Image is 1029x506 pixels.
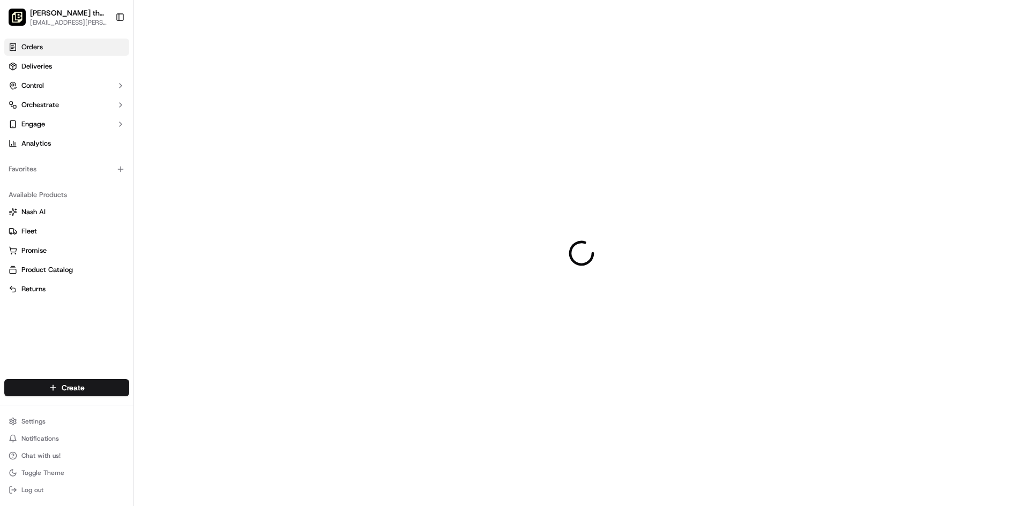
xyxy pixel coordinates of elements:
span: Create [62,382,85,393]
span: Control [21,81,44,90]
span: Deliveries [21,62,52,71]
span: Orchestrate [21,100,59,110]
a: Analytics [4,135,129,152]
span: Notifications [21,434,59,443]
a: Returns [9,284,125,294]
button: Fleet [4,223,129,240]
span: Knowledge Base [21,155,82,166]
div: We're available if you need us! [36,113,136,122]
input: Got a question? Start typing here... [28,69,193,80]
button: Start new chat [182,105,195,118]
button: Promise [4,242,129,259]
a: Fleet [9,226,125,236]
span: Engage [21,119,45,129]
button: Notifications [4,431,129,446]
span: Log out [21,486,43,494]
span: Toggle Theme [21,469,64,477]
p: Welcome 👋 [11,43,195,60]
a: 📗Knowledge Base [6,151,86,170]
button: Engage [4,116,129,133]
a: 💻API Documentation [86,151,176,170]
span: Promise [21,246,47,255]
div: 💻 [91,156,99,165]
a: Powered byPylon [76,181,130,190]
button: Control [4,77,129,94]
button: Returns [4,281,129,298]
a: Promise [9,246,125,255]
div: Start new chat [36,102,176,113]
div: Favorites [4,161,129,178]
span: Nash AI [21,207,46,217]
button: Chat with us! [4,448,129,463]
span: Pylon [107,182,130,190]
button: Toggle Theme [4,465,129,480]
button: Settings [4,414,129,429]
a: Deliveries [4,58,129,75]
a: Orders [4,39,129,56]
button: Create [4,379,129,396]
button: Nick the Greek (Santa Barbara)[PERSON_NAME] the Greek ([GEOGRAPHIC_DATA][PERSON_NAME])[EMAIL_ADDR... [4,4,111,30]
img: Nash [11,11,32,32]
span: Chat with us! [21,451,61,460]
span: Returns [21,284,46,294]
button: [PERSON_NAME] the Greek ([GEOGRAPHIC_DATA][PERSON_NAME]) [30,7,107,18]
a: Nash AI [9,207,125,217]
span: Analytics [21,139,51,148]
button: [EMAIL_ADDRESS][PERSON_NAME][DOMAIN_NAME] [30,18,107,27]
div: Available Products [4,186,129,203]
button: Product Catalog [4,261,129,278]
span: Fleet [21,226,37,236]
div: 📗 [11,156,19,165]
span: API Documentation [101,155,172,166]
span: Orders [21,42,43,52]
button: Orchestrate [4,96,129,114]
span: Product Catalog [21,265,73,275]
button: Nash AI [4,203,129,221]
button: Log out [4,482,129,497]
a: Product Catalog [9,265,125,275]
img: 1736555255976-a54dd68f-1ca7-489b-9aae-adbdc363a1c4 [11,102,30,122]
span: Settings [21,417,46,426]
img: Nick the Greek (Santa Barbara) [9,9,26,26]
